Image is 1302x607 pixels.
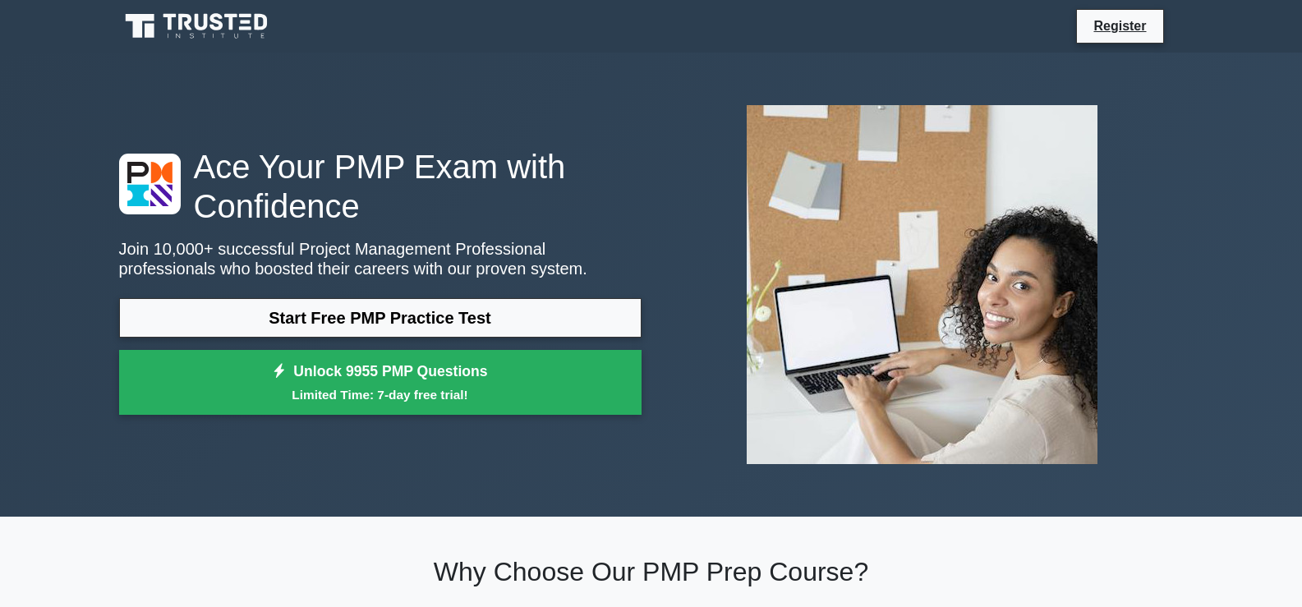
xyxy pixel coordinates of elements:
[119,147,642,226] h1: Ace Your PMP Exam with Confidence
[119,298,642,338] a: Start Free PMP Practice Test
[140,385,621,404] small: Limited Time: 7-day free trial!
[1083,16,1156,36] a: Register
[119,556,1184,587] h2: Why Choose Our PMP Prep Course?
[119,350,642,416] a: Unlock 9955 PMP QuestionsLimited Time: 7-day free trial!
[119,239,642,278] p: Join 10,000+ successful Project Management Professional professionals who boosted their careers w...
